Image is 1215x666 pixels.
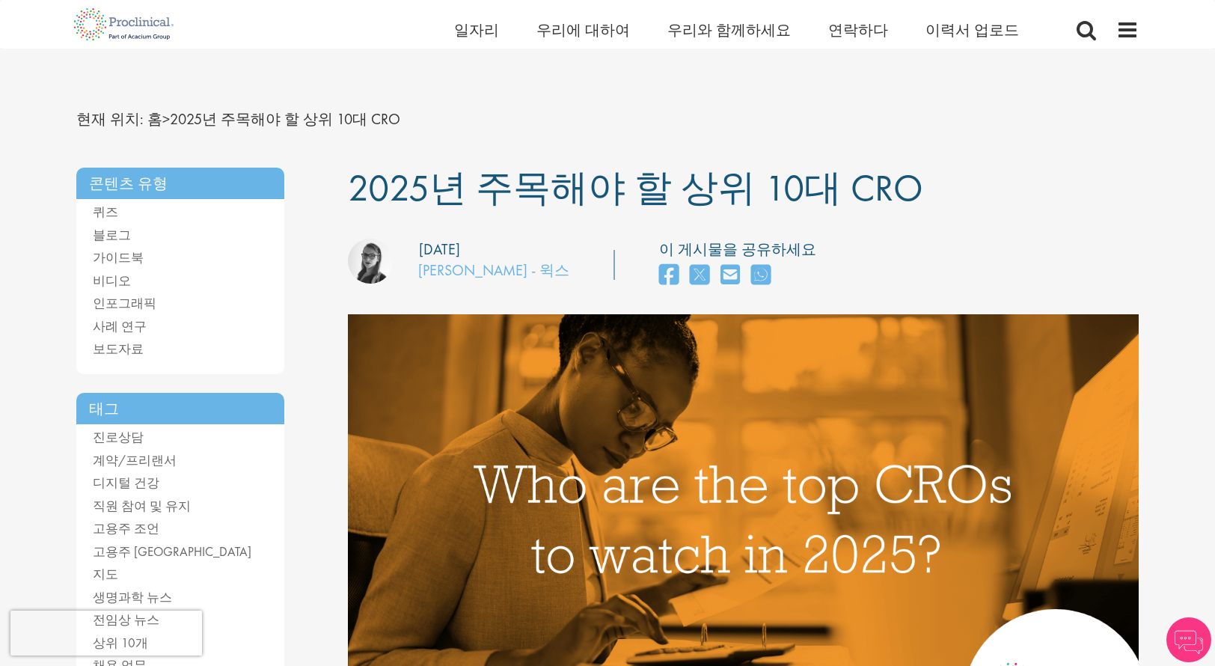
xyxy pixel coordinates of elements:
[93,249,144,266] a: 가이드북
[925,20,1019,40] a: 이력서 업로드
[93,589,172,605] a: 생명과학 뉴스
[10,611,202,656] iframe: 리캡차
[93,566,118,582] a: 지도
[93,474,159,491] a: 디지털 건강
[147,109,162,129] font: 홈
[690,260,709,292] a: 트위터에 공유하다
[720,260,740,292] a: 이메일로 공유하다
[667,20,791,40] a: 우리와 함께하세요
[147,109,162,129] a: breadcrumb link
[93,452,177,468] a: 계약/프리랜서
[76,109,144,129] font: 현재 위치:
[659,260,679,292] a: 페이스북에 공유하다
[93,272,131,289] a: 비디오
[659,239,816,259] font: 이 게시물을 공유하세요
[536,20,630,40] a: 우리에 대하여
[93,498,191,514] a: 직원 참여 및 유지
[93,520,159,537] a: 고용주 조언
[93,227,131,243] a: 블로그
[93,543,251,560] a: 고용주 [GEOGRAPHIC_DATA]
[89,398,119,418] font: 태그
[348,239,393,284] img: 테오도라 사블로브스키 - 윅스
[93,204,118,220] a: 퀴즈
[418,260,569,280] a: [PERSON_NAME] - 윅스
[93,429,144,445] a: 진로상담
[89,173,168,193] font: 콘텐츠 유형
[93,340,144,357] a: 보도자료
[1166,617,1211,662] img: 챗봇
[454,20,499,40] a: 일자리
[419,239,460,259] font: [DATE]
[348,164,923,212] font: 2025년 주목해야 할 상위 10대 CRO
[828,20,888,40] a: 연락하다
[93,295,156,311] a: 인포그래픽
[751,260,771,292] a: 왓츠앱으로 공유
[170,109,400,129] font: 2025년 주목해야 할 상위 10대 CRO
[93,318,147,334] a: 사례 연구
[162,109,170,129] font: >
